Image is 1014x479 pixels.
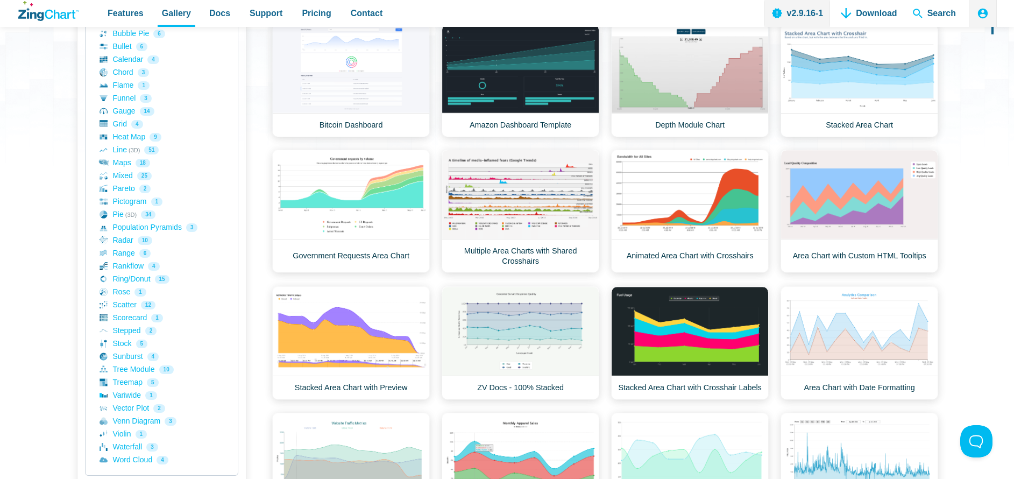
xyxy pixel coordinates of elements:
[442,286,599,400] a: ZV Docs - 100% Stacked
[302,6,331,20] span: Pricing
[781,286,938,400] a: Area Chart with Date Formatting
[272,150,430,273] a: Government Requests Area Chart
[960,425,992,457] iframe: Toggle Customer Support
[18,1,79,21] a: ZingChart Logo. Click to return to the homepage
[781,24,938,137] a: Stacked Area Chart
[781,150,938,273] a: Area Chart with Custom HTML Tooltips
[272,286,430,400] a: Stacked Area Chart with Preview
[611,286,769,400] a: Stacked Area Chart with Crosshair Labels
[162,6,191,20] span: Gallery
[442,24,599,137] a: Amazon Dashboard Template
[250,6,282,20] span: Support
[108,6,144,20] span: Features
[442,150,599,273] a: Multiple Area Charts with Shared Crosshairs
[209,6,230,20] span: Docs
[611,150,769,273] a: Animated Area Chart with Crosshairs
[611,24,769,137] a: Depth Module Chart
[351,6,383,20] span: Contact
[272,24,430,137] a: Bitcoin Dashboard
